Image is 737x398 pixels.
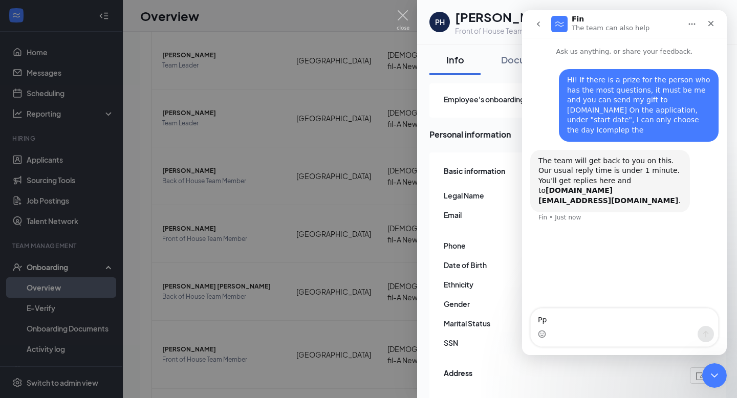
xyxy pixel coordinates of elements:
[444,298,559,309] span: Gender
[444,279,559,290] span: Ethnicity
[455,26,636,36] div: Front of House Team Member at [GEOGRAPHIC_DATA]
[444,209,559,220] span: Email
[444,165,505,182] span: Basic information
[444,94,559,105] span: Employee's onboarding link
[429,128,726,141] span: Personal information
[444,337,559,348] span: SSN
[440,53,470,66] div: Info
[435,17,445,27] div: PH
[501,53,553,66] div: Documents
[444,259,559,271] span: Date of Birth
[444,318,559,329] span: Marital Status
[455,8,636,26] h1: [PERSON_NAME]
[444,190,559,201] span: Legal Name
[522,10,727,355] iframe: Intercom live chat
[702,363,727,388] iframe: Intercom live chat
[444,240,559,251] span: Phone
[444,367,472,384] span: Address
